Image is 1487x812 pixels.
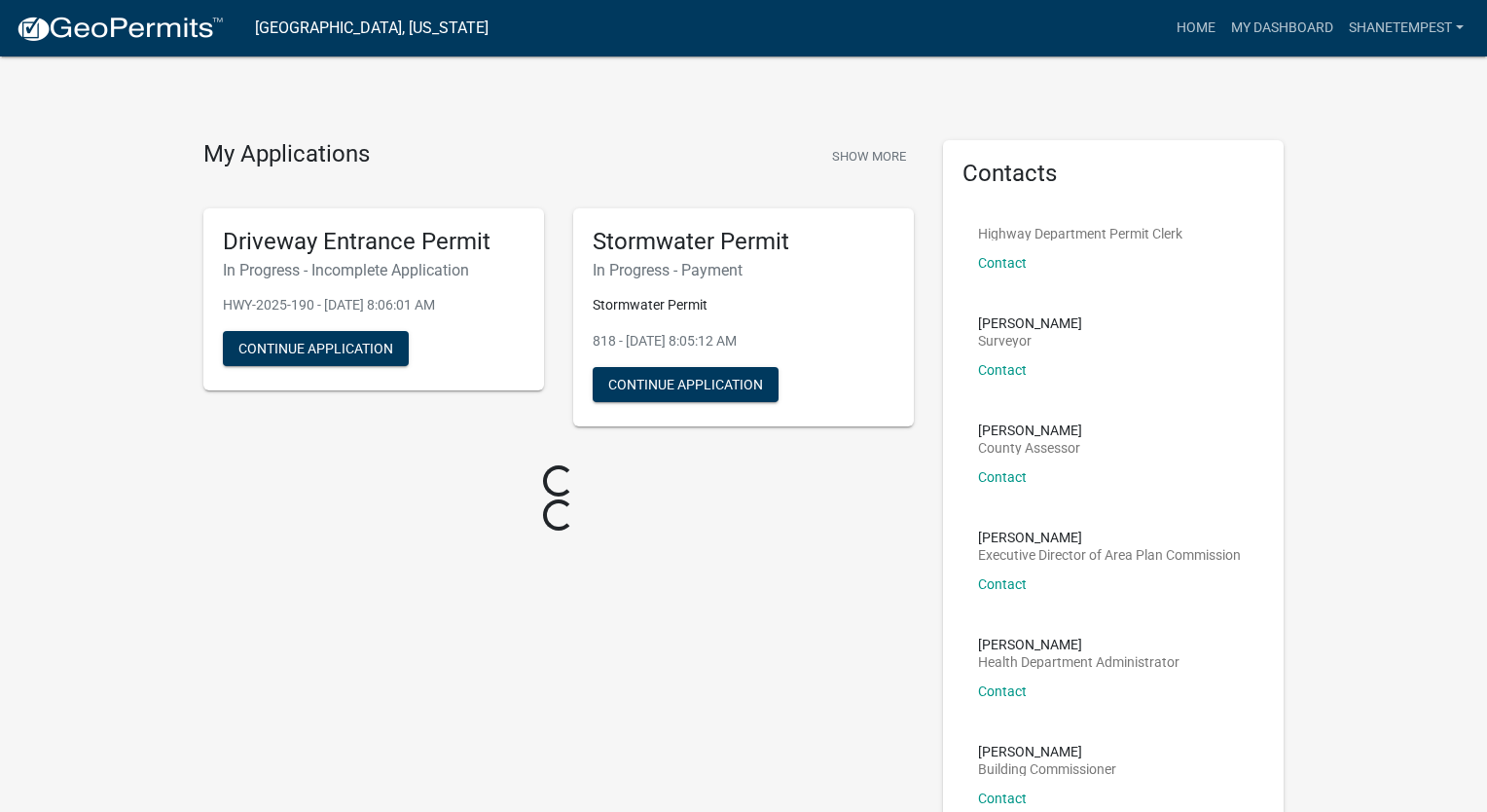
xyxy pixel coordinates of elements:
h6: In Progress - Payment [593,261,894,279]
a: My Dashboard [1223,10,1341,47]
a: Contact [978,255,1027,271]
a: [GEOGRAPHIC_DATA], [US_STATE] [255,12,489,45]
button: Show More [824,140,914,172]
h6: In Progress - Incomplete Application [223,261,525,279]
a: Home [1169,10,1223,47]
p: Health Department Administrator [978,655,1179,669]
p: [PERSON_NAME] [978,531,1241,544]
h5: Stormwater Permit [593,228,894,256]
a: shanetempest [1341,10,1471,47]
p: 818 - [DATE] 8:05:12 AM [593,331,894,351]
button: Continue Application [223,331,409,366]
a: Contact [978,791,1027,806]
p: [PERSON_NAME] [978,638,1179,651]
p: Highway Department Permit Clerk [978,227,1182,240]
a: Contact [978,469,1027,485]
p: County Assessor [978,441,1082,455]
p: Executive Director of Area Plan Commission [978,548,1241,562]
a: Contact [978,576,1027,592]
h5: Driveway Entrance Permit [223,228,525,256]
p: Building Commissioner [978,762,1116,776]
p: [PERSON_NAME] [978,316,1082,330]
p: [PERSON_NAME] [978,424,1082,437]
h5: Contacts [962,160,1264,188]
button: Continue Application [593,367,779,402]
p: [PERSON_NAME] [978,745,1116,758]
a: Contact [978,683,1027,699]
p: Stormwater Permit [593,295,894,315]
a: Contact [978,362,1027,378]
p: Surveyor [978,334,1082,348]
p: HWY-2025-190 - [DATE] 8:06:01 AM [223,295,525,315]
h4: My Applications [203,140,370,169]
